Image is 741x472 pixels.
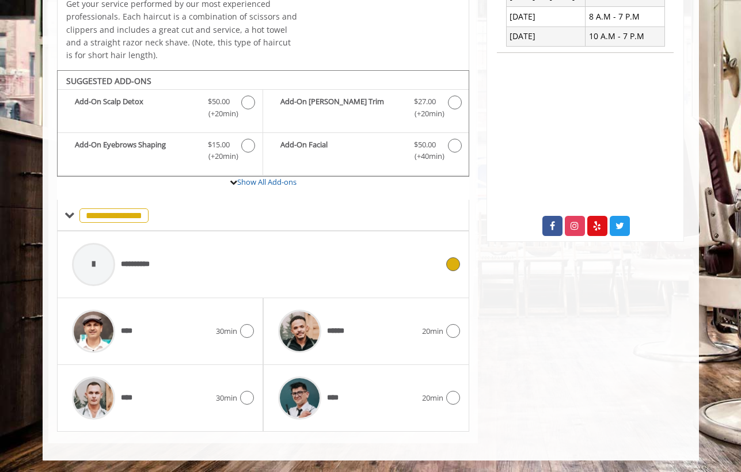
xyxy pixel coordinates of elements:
span: (+20min ) [202,150,235,162]
label: Add-On Facial [269,139,463,166]
span: (+20min ) [408,108,442,120]
td: [DATE] [506,7,586,26]
span: $27.00 [414,96,436,108]
td: 8 A.M - 7 P.M [586,7,665,26]
td: 10 A.M - 7 P.M [586,26,665,46]
span: (+40min ) [408,150,442,162]
span: $50.00 [414,139,436,151]
span: 30min [216,392,237,404]
span: 20min [422,325,443,337]
label: Add-On Scalp Detox [63,96,257,123]
label: Add-On Eyebrows Shaping [63,139,257,166]
span: 20min [422,392,443,404]
b: Add-On Eyebrows Shaping [75,139,196,163]
span: (+20min ) [202,108,235,120]
span: $15.00 [208,139,230,151]
b: Add-On Scalp Detox [75,96,196,120]
b: Add-On [PERSON_NAME] Trim [280,96,402,120]
span: $50.00 [208,96,230,108]
span: 30min [216,325,237,337]
div: The Made Man Senior Barber Haircut Add-onS [57,70,470,177]
b: SUGGESTED ADD-ONS [66,75,151,86]
label: Add-On Beard Trim [269,96,463,123]
td: [DATE] [506,26,586,46]
a: Show All Add-ons [237,177,297,187]
b: Add-On Facial [280,139,402,163]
